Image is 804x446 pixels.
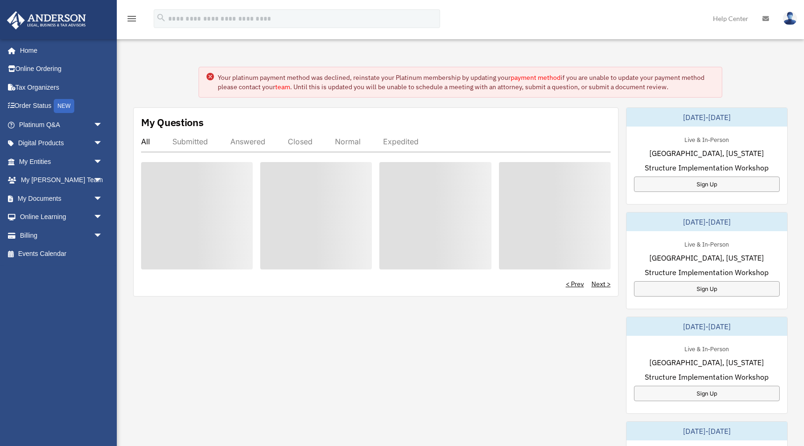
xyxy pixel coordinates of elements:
[645,371,768,382] span: Structure Implementation Workshop
[783,12,797,25] img: User Pic
[7,208,117,227] a: Online Learningarrow_drop_down
[7,60,117,78] a: Online Ordering
[141,137,150,146] div: All
[141,115,204,129] div: My Questions
[7,171,117,190] a: My [PERSON_NAME] Teamarrow_drop_down
[54,99,74,113] div: NEW
[649,357,764,368] span: [GEOGRAPHIC_DATA], [US_STATE]
[288,137,313,146] div: Closed
[7,41,112,60] a: Home
[626,212,787,231] div: [DATE]-[DATE]
[511,73,561,82] a: payment method
[626,422,787,440] div: [DATE]-[DATE]
[649,148,764,159] span: [GEOGRAPHIC_DATA], [US_STATE]
[7,245,117,263] a: Events Calendar
[93,152,112,171] span: arrow_drop_down
[93,115,112,135] span: arrow_drop_down
[7,189,117,208] a: My Documentsarrow_drop_down
[634,177,780,192] a: Sign Up
[7,115,117,134] a: Platinum Q&Aarrow_drop_down
[649,252,764,263] span: [GEOGRAPHIC_DATA], [US_STATE]
[634,281,780,297] a: Sign Up
[591,279,611,289] a: Next >
[126,16,137,24] a: menu
[645,162,768,173] span: Structure Implementation Workshop
[645,267,768,278] span: Structure Implementation Workshop
[230,137,265,146] div: Answered
[172,137,208,146] div: Submitted
[7,78,117,97] a: Tax Organizers
[93,134,112,153] span: arrow_drop_down
[93,171,112,190] span: arrow_drop_down
[626,108,787,127] div: [DATE]-[DATE]
[335,137,361,146] div: Normal
[4,11,89,29] img: Anderson Advisors Platinum Portal
[383,137,419,146] div: Expedited
[126,13,137,24] i: menu
[677,134,736,144] div: Live & In-Person
[7,152,117,171] a: My Entitiesarrow_drop_down
[93,189,112,208] span: arrow_drop_down
[634,386,780,401] a: Sign Up
[7,226,117,245] a: Billingarrow_drop_down
[93,208,112,227] span: arrow_drop_down
[677,239,736,248] div: Live & In-Person
[677,343,736,353] div: Live & In-Person
[626,317,787,336] div: [DATE]-[DATE]
[218,73,714,92] div: Your platinum payment method was declined, reinstate your Platinum membership by updating your if...
[7,97,117,116] a: Order StatusNEW
[156,13,166,23] i: search
[93,226,112,245] span: arrow_drop_down
[566,279,584,289] a: < Prev
[7,134,117,153] a: Digital Productsarrow_drop_down
[275,83,290,91] a: team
